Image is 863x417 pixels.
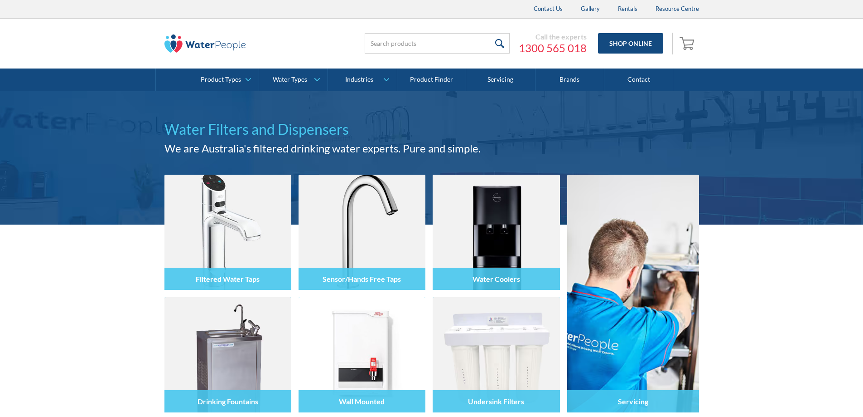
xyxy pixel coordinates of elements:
[397,69,466,91] a: Product Finder
[598,33,663,54] a: Shop Online
[164,34,246,53] img: The Water People
[299,175,425,290] img: Sensor/Hands Free Taps
[535,69,604,91] a: Brands
[328,69,396,91] a: Industries
[201,76,241,83] div: Product Types
[198,397,258,406] h4: Drinking Fountains
[190,69,259,91] a: Product Types
[339,397,385,406] h4: Wall Mounted
[323,275,401,283] h4: Sensor/Hands Free Taps
[680,36,697,50] img: shopping cart
[433,175,559,290] img: Water Coolers
[519,32,587,41] div: Call the experts
[259,69,328,91] a: Water Types
[299,297,425,412] img: Wall Mounted
[472,275,520,283] h4: Water Coolers
[365,33,510,54] input: Search products
[273,76,307,83] div: Water Types
[196,275,260,283] h4: Filtered Water Taps
[604,69,673,91] a: Contact
[164,297,291,412] img: Drinking Fountains
[433,297,559,412] img: Undersink Filters
[468,397,524,406] h4: Undersink Filters
[519,41,587,55] a: 1300 565 018
[618,397,648,406] h4: Servicing
[677,33,699,54] a: Open empty cart
[345,76,373,83] div: Industries
[567,175,699,412] a: Servicing
[164,175,291,290] img: Filtered Water Taps
[466,69,535,91] a: Servicing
